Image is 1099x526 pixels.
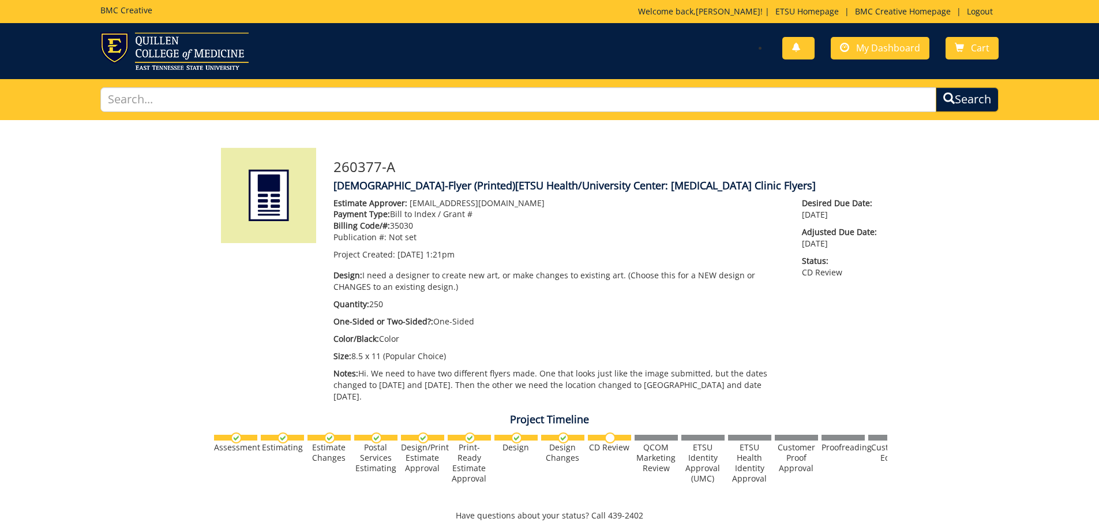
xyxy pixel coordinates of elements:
[849,6,957,17] a: BMC Creative Homepage
[100,32,249,70] img: ETSU logo
[802,255,878,278] p: CD Review
[333,159,879,174] h3: 260377-A
[333,368,785,402] p: Hi. We need to have two different flyers made. One that looks just like the image submitted, but ...
[448,442,491,484] div: Print-Ready Estimate Approval
[728,442,771,484] div: ETSU Health Identity Approval
[333,197,407,208] span: Estimate Approver:
[333,270,362,281] span: Design:
[333,350,351,361] span: Size:
[696,6,760,17] a: [PERSON_NAME]
[971,42,989,54] span: Cart
[401,442,444,473] div: Design/Print Estimate Approval
[418,432,429,443] img: checkmark
[333,333,785,345] p: Color
[333,316,433,327] span: One-Sided or Two-Sided?:
[333,220,390,231] span: Billing Code/#:
[464,432,475,443] img: checkmark
[856,42,920,54] span: My Dashboard
[802,197,878,221] p: [DATE]
[397,249,455,260] span: [DATE] 1:21pm
[277,432,288,443] img: checkmark
[333,350,785,362] p: 8.5 x 11 (Popular Choice)
[212,510,887,521] p: Have questions about your status? Call 439-2402
[558,432,569,443] img: checkmark
[221,148,316,243] img: Product featured image
[588,442,631,453] div: CD Review
[802,197,878,209] span: Desired Due Date:
[212,414,887,426] h4: Project Timeline
[946,37,999,59] a: Cart
[100,87,937,112] input: Search...
[681,442,725,484] div: ETSU Identity Approval (UMC)
[333,208,785,220] p: Bill to Index / Grant #
[822,442,865,453] div: Proofreading
[638,6,999,17] p: Welcome back, ! | | |
[333,208,390,219] span: Payment Type:
[100,6,152,14] h5: BMC Creative
[333,333,379,344] span: Color/Black:
[775,442,818,473] div: Customer Proof Approval
[354,442,397,473] div: Postal Services Estimating
[605,432,616,443] img: no
[802,226,878,249] p: [DATE]
[961,6,999,17] a: Logout
[868,442,912,463] div: Customer Edits
[936,87,999,112] button: Search
[831,37,929,59] a: My Dashboard
[511,432,522,443] img: checkmark
[214,442,257,453] div: Assessment
[307,442,351,463] div: Estimate Changes
[333,299,785,310] p: 250
[333,299,369,309] span: Quantity:
[802,255,878,267] span: Status:
[333,180,879,192] h4: [DEMOGRAPHIC_DATA]-Flyer (Printed)
[333,249,395,260] span: Project Created:
[515,178,816,192] span: [ETSU Health/University Center: [MEDICAL_DATA] Clinic Flyers]
[541,442,584,463] div: Design Changes
[324,432,335,443] img: checkmark
[333,220,785,232] p: 35030
[333,368,358,379] span: Notes:
[231,432,242,443] img: checkmark
[802,226,878,238] span: Adjusted Due Date:
[371,432,382,443] img: checkmark
[261,442,304,453] div: Estimating
[770,6,845,17] a: ETSU Homepage
[389,232,417,243] span: Not set
[333,270,785,293] p: I need a designer to create new art, or make changes to existing art. (Choose this for a NEW desi...
[333,197,785,209] p: [EMAIL_ADDRESS][DOMAIN_NAME]
[635,442,678,473] div: QCOM Marketing Review
[494,442,538,453] div: Design
[333,232,387,243] span: Publication #:
[333,316,785,327] p: One-Sided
